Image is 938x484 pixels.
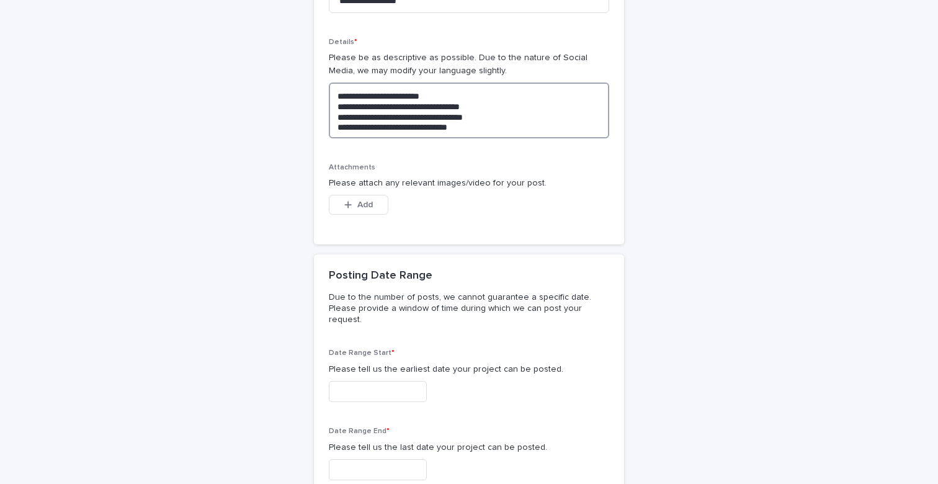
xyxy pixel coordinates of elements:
[329,164,375,171] span: Attachments
[329,177,609,190] p: Please attach any relevant images/video for your post.
[329,269,432,283] h2: Posting Date Range
[329,195,388,215] button: Add
[357,200,373,209] span: Add
[329,349,395,357] span: Date Range Start
[329,363,609,376] p: Please tell us the earliest date your project can be posted.
[329,428,390,435] span: Date Range End
[329,52,609,78] p: Please be as descriptive as possible. Due to the nature of Social Media, we may modify your langu...
[329,441,609,454] p: Please tell us the last date your project can be posted.
[329,292,604,326] p: Due to the number of posts, we cannot guarantee a specific date. Please provide a window of time ...
[329,38,357,46] span: Details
